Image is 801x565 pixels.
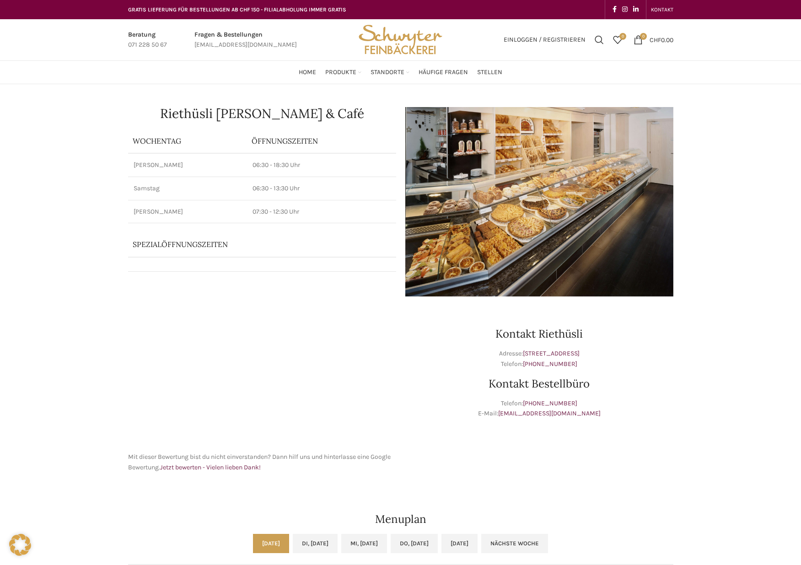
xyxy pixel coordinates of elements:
[128,107,396,120] h1: Riethüsli [PERSON_NAME] & Café
[619,33,626,40] span: 0
[371,63,409,81] a: Standorte
[133,136,242,146] p: Wochentag
[523,350,580,357] a: [STREET_ADDRESS]
[299,68,316,77] span: Home
[134,207,242,216] p: [PERSON_NAME]
[650,36,673,43] bdi: 0.00
[253,161,391,170] p: 06:30 - 18:30 Uhr
[253,184,391,193] p: 06:30 - 13:30 Uhr
[419,63,468,81] a: Häufige Fragen
[325,63,361,81] a: Produkte
[341,534,387,553] a: Mi, [DATE]
[371,68,404,77] span: Standorte
[477,68,502,77] span: Stellen
[405,349,673,369] p: Adresse: Telefon:
[128,514,673,525] h2: Menuplan
[523,399,577,407] a: [PHONE_NUMBER]
[640,33,647,40] span: 0
[650,36,661,43] span: CHF
[355,35,445,43] a: Site logo
[590,31,608,49] a: Suchen
[499,31,590,49] a: Einloggen / Registrieren
[299,63,316,81] a: Home
[355,19,445,60] img: Bäckerei Schwyter
[481,534,548,553] a: Nächste Woche
[629,31,678,49] a: 0 CHF0.00
[253,534,289,553] a: [DATE]
[419,68,468,77] span: Häufige Fragen
[134,161,242,170] p: [PERSON_NAME]
[630,3,641,16] a: Linkedin social link
[651,6,673,13] span: KONTAKT
[128,452,396,473] p: Mit dieser Bewertung bist du nicht einverstanden? Dann hilf uns und hinterlasse eine Google Bewer...
[405,398,673,419] p: Telefon: E-Mail:
[124,63,678,81] div: Main navigation
[608,31,627,49] div: Meine Wunschliste
[651,0,673,19] a: KONTAKT
[405,378,673,389] h2: Kontakt Bestellbüro
[133,239,366,249] p: Spezialöffnungszeiten
[252,136,392,146] p: ÖFFNUNGSZEITEN
[405,328,673,339] h2: Kontakt Riethüsli
[498,409,601,417] a: [EMAIL_ADDRESS][DOMAIN_NAME]
[194,30,297,50] a: Infobox link
[646,0,678,19] div: Secondary navigation
[293,534,338,553] a: Di, [DATE]
[128,306,396,443] iframe: bäckerei schwyter riethüsli
[523,360,577,368] a: [PHONE_NUMBER]
[325,68,356,77] span: Produkte
[441,534,478,553] a: [DATE]
[610,3,619,16] a: Facebook social link
[619,3,630,16] a: Instagram social link
[128,30,167,50] a: Infobox link
[608,31,627,49] a: 0
[477,63,502,81] a: Stellen
[253,207,391,216] p: 07:30 - 12:30 Uhr
[504,37,586,43] span: Einloggen / Registrieren
[391,534,438,553] a: Do, [DATE]
[128,6,346,13] span: GRATIS LIEFERUNG FÜR BESTELLUNGEN AB CHF 150 - FILIALABHOLUNG IMMER GRATIS
[134,184,242,193] p: Samstag
[160,463,261,471] a: Jetzt bewerten - Vielen lieben Dank!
